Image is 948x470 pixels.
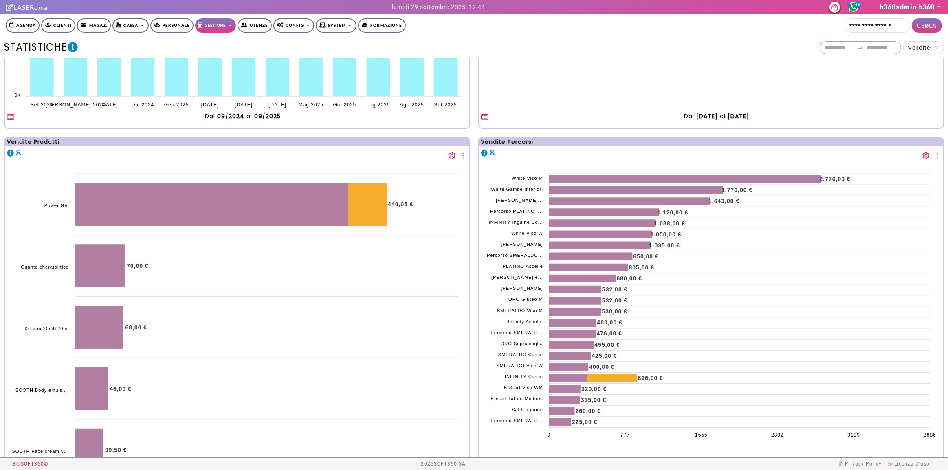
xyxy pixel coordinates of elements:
i: Clicca per andare alla pagina di firma [6,4,13,11]
tspan: ORO Gluteo M [508,297,543,302]
span: more [934,152,941,159]
button: CERCA [912,18,943,33]
tspan: Percorso SMERALDO... [487,253,543,258]
tspan: [DATE] [268,102,286,108]
span: statistiche [4,40,67,54]
tspan: Kit duo 20ml+20ml [25,326,69,331]
div: Vendite Percorsi [481,138,534,146]
tspan: 0K [15,93,21,97]
tspan: White Gambe inferiori [491,187,543,192]
button: more [934,148,941,159]
span: setting [922,152,930,159]
a: Utenze [238,18,272,33]
a: Personale [150,18,194,33]
tspan: B-Start Viso WM [504,386,543,391]
tspan: [DATE] [201,102,219,108]
tspan: [PERSON_NAME] 2024 [46,102,106,108]
tspan: Infinity Ascelle [508,319,543,324]
div: lunedì 29 settembre 2025, 12:44 [392,3,485,11]
a: Config [273,18,315,33]
button: more [460,148,467,159]
span: BIUSOFT360 © [12,461,48,467]
tspan: INFINITY Cosce [505,375,543,380]
a: b360admin b360 [880,3,942,11]
a: Agenda [6,18,40,33]
a: Cassa [112,18,149,33]
tspan: Percorso SMERALD... [490,419,543,424]
a: Clienti [41,18,75,33]
input: Cerca cliente... [845,18,910,33]
tspan: Set 2024 [31,102,53,108]
tspan: [PERSON_NAME] e... [491,275,543,280]
span: setting [448,152,455,159]
tspan: ORO Sopracciglia [500,341,543,346]
span: 09/2025 [254,112,281,120]
span: al [718,112,728,120]
tspan: B-start Tattoo Medium [490,397,543,402]
span: Privacy Policy [845,461,882,467]
tspan: [DATE] [235,102,253,108]
span: 49 [854,2,861,8]
tspan: 777 [620,432,630,438]
button: setting [922,148,930,159]
tspan: 1555 [695,432,708,438]
span: Vendite [908,44,930,51]
button: setting [448,148,455,159]
tspan: SMERALDO Viso W [496,364,543,368]
span: [DATE] [696,112,718,120]
tspan: Percorso PLATINO I... [490,209,543,214]
tspan: [PERSON_NAME]... [496,198,543,203]
tspan: [PERSON_NAME] [501,286,543,291]
a: SYSTEM [316,18,356,33]
span: [DATE] [728,112,749,120]
tspan: Ago 2025 [400,102,424,108]
tspan: SMERALDO Cosce [498,352,543,357]
tspan: PLATINO Ascelle [502,264,543,269]
tspan: White Viso M [512,176,543,181]
tspan: SOOTH Body emulsi... [15,388,69,393]
tspan: 3886 [924,432,936,438]
a: Gestione [195,18,236,33]
a: LASERoma [6,3,48,11]
tspan: Guanto cheratolitico [21,265,69,269]
tspan: Percorso SMERALD... [490,330,543,335]
a: Magaz. [77,18,111,33]
a: Formazione [358,18,406,33]
a: Licenza D'uso [888,461,930,467]
span: dal [684,112,696,121]
tspan: Dic 2024 [132,102,154,108]
tspan: 3109 [847,432,860,438]
tspan: [DATE] [100,102,118,108]
tspan: SMERALDO Viso M [497,308,543,313]
tspan: Gen 2025 [164,102,189,108]
tspan: Lug 2025 [367,102,390,108]
tspan: SOOTH Face cream 5... [12,449,69,454]
span: 09/2024 [217,112,244,120]
tspan: White Viso W [511,231,543,236]
tspan: Set 2025 [434,102,457,108]
span: more [460,152,467,159]
div: 2025 SOFT360 SA [421,458,466,470]
tspan: INFINITY Inguine Co... [488,220,543,225]
tspan: 2332 [771,432,784,438]
tspan: Giu 2025 [333,102,356,108]
tspan: 0 [547,432,550,438]
tspan: [PERSON_NAME] [501,242,543,247]
tspan: Mag 2025 [299,102,323,108]
span: Licenza D'uso [894,461,930,467]
span: dal [205,112,217,121]
span: al [244,112,254,120]
tspan: Power Gel [44,203,69,208]
div: Vendite Prodotti [7,138,59,146]
tspan: Saldi Inguine [512,408,543,413]
a: Privacy Policy [838,461,882,467]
